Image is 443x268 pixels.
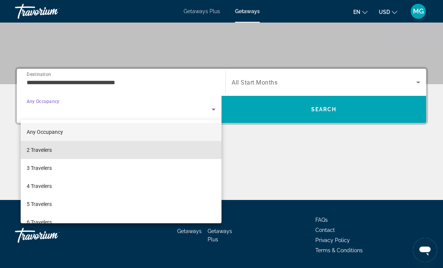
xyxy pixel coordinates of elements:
[27,129,63,135] span: Any Occupancy
[27,145,52,154] span: 2 Travelers
[27,200,52,209] span: 5 Travelers
[27,182,52,191] span: 4 Travelers
[27,164,52,173] span: 3 Travelers
[27,218,52,227] span: 6 Travelers
[413,238,437,262] iframe: Button to launch messaging window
